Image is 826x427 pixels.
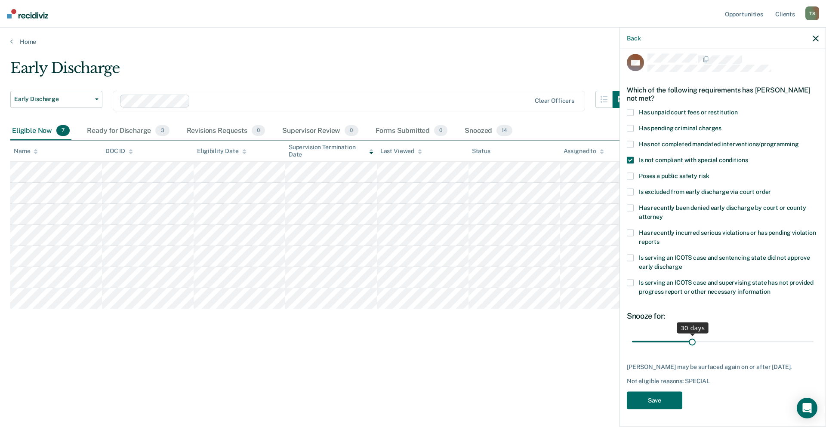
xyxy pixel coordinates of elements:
span: Poses a public safety risk [639,172,709,179]
div: Snoozed [463,122,514,141]
div: 30 days [677,322,709,333]
span: Has recently been denied early discharge by court or county attorney [639,204,806,220]
span: Has not completed mandated interventions/programming [639,141,799,147]
div: Assigned to [564,147,604,155]
div: [PERSON_NAME] may be surfaced again on or after [DATE]. [627,363,819,370]
span: Has pending criminal charges [639,125,721,132]
div: Clear officers [535,97,574,104]
span: Early Discharge [14,95,92,103]
div: Supervisor Review [280,122,360,141]
span: 0 [434,125,447,136]
div: Snooze for: [627,311,819,321]
span: Is not compliant with special conditions [639,157,748,163]
span: Has recently incurred serious violations or has pending violation reports [639,229,816,245]
div: T S [805,6,819,20]
div: Which of the following requirements has [PERSON_NAME] not met? [627,79,819,109]
div: Supervision Termination Date [289,144,373,158]
div: DOC ID [105,147,133,155]
div: Name [14,147,38,155]
span: Has unpaid court fees or restitution [639,109,738,116]
span: 14 [496,125,512,136]
button: Save [627,392,682,409]
div: Last Viewed [380,147,422,155]
div: Open Intercom Messenger [797,398,817,418]
span: 7 [56,125,70,136]
span: 3 [155,125,169,136]
button: Back [627,34,641,42]
span: Is serving an ICOTS case and supervising state has not provided progress report or other necessar... [639,279,814,295]
span: Is serving an ICOTS case and sentencing state did not approve early discharge [639,254,810,270]
div: Eligible Now [10,122,71,141]
div: Forms Submitted [374,122,450,141]
a: Home [10,38,816,46]
div: Status [472,147,490,155]
div: Revisions Requests [185,122,267,141]
div: Eligibility Date [197,147,247,155]
img: Recidiviz [7,9,48,18]
span: Is excluded from early discharge via court order [639,188,771,195]
span: 0 [345,125,358,136]
div: Early Discharge [10,59,630,84]
div: Not eligible reasons: SPECIAL [627,378,819,385]
span: 0 [252,125,265,136]
div: Ready for Discharge [85,122,171,141]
